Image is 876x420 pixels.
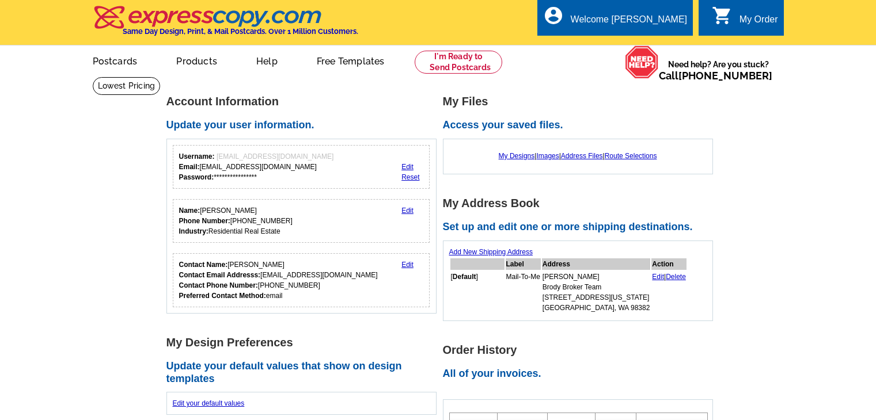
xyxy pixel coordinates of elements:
a: Reset [401,173,419,181]
strong: Password: [179,173,214,181]
a: Delete [666,273,686,281]
th: Label [506,258,541,270]
td: Mail-To-Me [506,271,541,314]
h4: Same Day Design, Print, & Mail Postcards. Over 1 Million Customers. [123,27,358,36]
h1: My Design Preferences [166,337,443,349]
h2: Update your default values that show on design templates [166,360,443,385]
div: [PERSON_NAME] [PHONE_NUMBER] Residential Real Estate [179,205,293,236]
a: Route Selections [605,152,657,160]
strong: Username: [179,152,215,161]
div: Welcome [PERSON_NAME] [571,14,687,30]
a: Add New Shipping Address [449,248,533,256]
strong: Email: [179,163,200,171]
a: Images [536,152,559,160]
b: Default [453,273,476,281]
h2: Set up and edit one or more shipping destinations. [443,221,719,234]
a: Edit [401,163,414,171]
td: | [651,271,687,314]
h1: Order History [443,344,719,356]
h1: Account Information [166,96,443,108]
a: My Designs [499,152,535,160]
h1: My Address Book [443,197,719,209]
a: Same Day Design, Print, & Mail Postcards. Over 1 Million Customers. [93,14,358,36]
div: Your login information. [173,145,430,189]
h2: Update your user information. [166,119,443,132]
a: Postcards [74,47,156,74]
strong: Contact Name: [179,261,228,269]
a: [PHONE_NUMBER] [678,70,772,82]
div: | | | [449,145,707,167]
th: Address [542,258,651,270]
a: Edit [652,273,664,281]
a: Edit [401,207,414,215]
h1: My Files [443,96,719,108]
div: Who should we contact regarding order issues? [173,253,430,307]
strong: Preferred Contact Method: [179,292,266,300]
h2: Access your saved files. [443,119,719,132]
img: help [625,45,659,79]
a: Products [158,47,236,74]
a: shopping_cart My Order [712,13,778,27]
span: Call [659,70,772,82]
strong: Phone Number: [179,217,230,225]
div: Your personal details. [173,199,430,243]
strong: Contact Phone Number: [179,281,258,289]
a: Help [238,47,296,74]
th: Action [651,258,687,270]
span: Need help? Are you stuck? [659,59,778,82]
h2: All of your invoices. [443,368,719,380]
i: shopping_cart [712,5,733,26]
a: Free Templates [298,47,403,74]
a: Address Files [561,152,603,160]
div: [PERSON_NAME] [EMAIL_ADDRESS][DOMAIN_NAME] [PHONE_NUMBER] email [179,259,378,301]
td: [ ] [450,271,505,314]
a: Edit [401,261,414,269]
a: Edit your default values [173,399,245,407]
strong: Industry: [179,227,208,235]
div: My Order [740,14,778,30]
td: [PERSON_NAME] Brody Broker Team [STREET_ADDRESS][US_STATE] [GEOGRAPHIC_DATA], WA 98382 [542,271,651,314]
i: account_circle [543,5,564,26]
strong: Name: [179,207,200,215]
span: [EMAIL_ADDRESS][DOMAIN_NAME] [217,152,333,161]
strong: Contact Email Addresss: [179,271,261,279]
